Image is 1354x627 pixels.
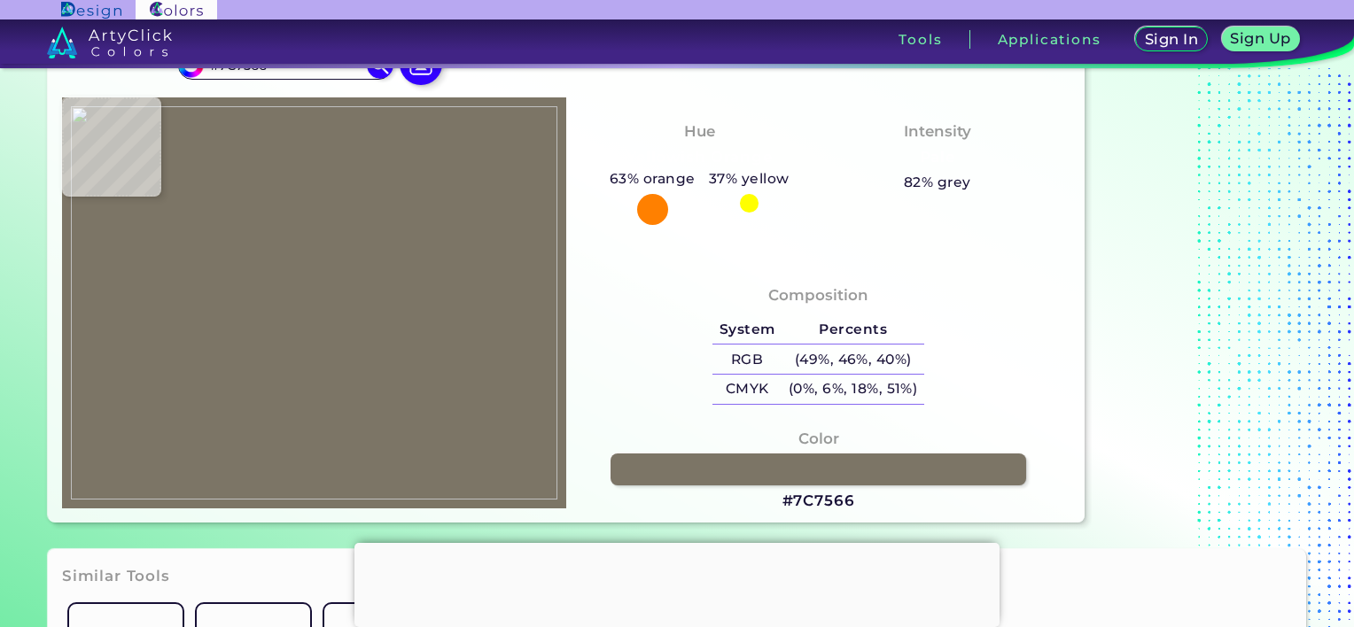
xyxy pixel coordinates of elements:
[619,147,780,168] h3: Yellowish Orange
[798,426,839,452] h4: Color
[1148,33,1195,46] h5: Sign In
[899,33,942,46] h3: Tools
[782,315,924,344] h5: Percents
[912,147,962,168] h3: Pale
[1226,28,1296,50] a: Sign Up
[998,33,1101,46] h3: Applications
[1233,32,1288,45] h5: Sign Up
[61,2,121,19] img: ArtyClick Design logo
[782,375,924,404] h5: (0%, 6%, 18%, 51%)
[684,119,715,144] h4: Hue
[62,566,170,587] h3: Similar Tools
[904,119,971,144] h4: Intensity
[782,491,855,512] h3: #7C7566
[71,106,557,499] img: 3edd0ee1-cedf-482b-8f9b-e930365f91d1
[1139,28,1204,50] a: Sign In
[712,375,782,404] h5: CMYK
[712,344,782,374] h5: RGB
[782,344,924,374] h5: (49%, 46%, 40%)
[702,167,796,190] h5: 37% yellow
[354,543,1000,623] iframe: Advertisement
[904,171,971,194] h5: 82% grey
[603,167,702,190] h5: 63% orange
[47,27,172,58] img: logo_artyclick_colors_white.svg
[712,315,782,344] h5: System
[768,283,868,308] h4: Composition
